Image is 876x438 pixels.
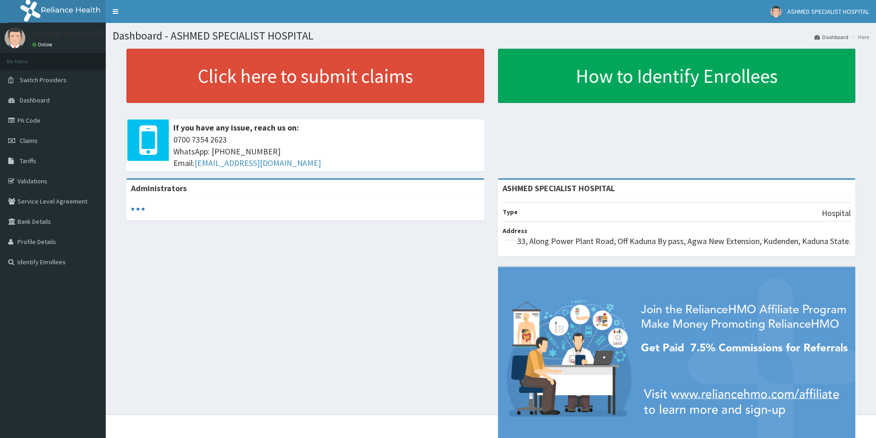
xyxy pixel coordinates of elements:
[32,30,142,38] p: ASHMED SPECIALIST HOSPITAL
[20,96,50,104] span: Dashboard
[517,235,851,247] p: 33, Along Power Plant Road, Off Kaduna By pass, Agwa New Extension, Kudenden, Kaduna State.
[131,183,187,193] b: Administrators
[131,202,145,216] svg: audio-loading
[20,76,67,84] span: Switch Providers
[787,7,869,16] span: ASHMED SPECIALIST HOSPITAL
[770,6,782,17] img: User Image
[32,41,54,48] a: Online
[814,33,848,41] a: Dashboard
[849,33,869,41] li: Here
[195,158,321,168] a: [EMAIL_ADDRESS][DOMAIN_NAME]
[20,137,38,145] span: Claims
[173,134,480,169] span: 0700 7354 2623 WhatsApp: [PHONE_NUMBER] Email:
[503,227,527,235] b: Address
[498,49,856,103] a: How to Identify Enrollees
[5,28,25,48] img: User Image
[173,122,299,133] b: If you have any issue, reach us on:
[503,183,615,193] strong: ASHMED SPECIALIST HOSPITAL
[822,207,851,219] p: Hospital
[503,208,518,216] b: Type
[113,30,869,42] h1: Dashboard - ASHMED SPECIALIST HOSPITAL
[126,49,484,103] a: Click here to submit claims
[20,157,36,165] span: Tariffs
